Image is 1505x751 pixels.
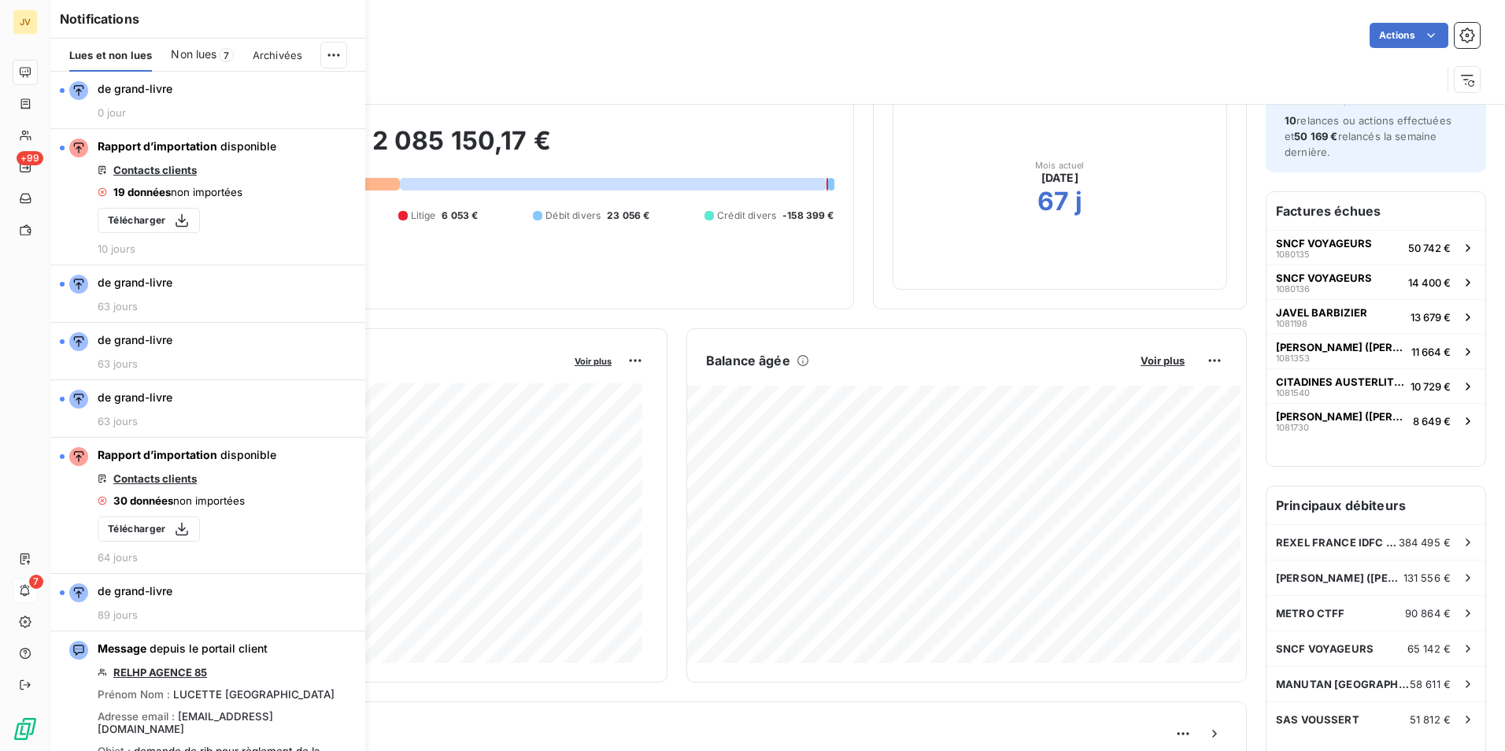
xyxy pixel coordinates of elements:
span: 1081353 [1276,353,1310,363]
span: 0 jour [98,106,126,119]
span: 13 679 € [1411,311,1451,324]
span: 90 864 € [1405,607,1451,620]
span: Crédit divers [717,209,776,223]
span: de grand-livre [98,390,172,405]
button: [PERSON_NAME] ([PERSON_NAME])10817308 649 € [1266,403,1485,438]
span: disponible [220,448,276,461]
button: de grand-livre89 jours [50,574,365,631]
button: SNCF VOYAGEURS108013614 400 € [1266,265,1485,299]
span: 1081540 [1276,388,1310,398]
span: de grand-livre [98,583,172,599]
span: 51 812 € [1410,713,1451,726]
span: disponible [220,139,276,153]
span: CITADINES AUSTERLITZ [GEOGRAPHIC_DATA] [1276,375,1404,388]
span: 23 056 € [607,209,649,223]
h2: j [1075,186,1082,217]
span: 65 142 € [1407,642,1451,655]
span: 89 jours [98,609,138,621]
span: [EMAIL_ADDRESS][DOMAIN_NAME] [98,710,273,735]
button: JAVEL BARBIZIER108119813 679 € [1266,299,1485,334]
h2: 2 085 150,17 € [89,125,834,172]
span: Litige [411,209,436,223]
span: [PERSON_NAME] ([PERSON_NAME]) [1276,572,1403,584]
button: Voir plus [570,353,616,368]
span: SNCF VOYAGEURS [1276,237,1372,250]
span: 14 400 € [1408,276,1451,289]
span: non importées [173,494,245,507]
span: de grand-livre [98,275,172,290]
button: Voir plus [1136,353,1189,368]
h6: Notifications [60,9,356,28]
span: 8 649 € [1413,415,1451,427]
button: de grand-livre63 jours [50,380,365,438]
span: 1081198 [1276,319,1307,328]
span: 131 556 € [1403,572,1451,584]
span: SNCF VOYAGEURS [1276,272,1372,284]
span: 7 [219,48,234,62]
a: RELHP AGENCE 85 [113,666,207,679]
span: 19 données [113,186,171,198]
span: 7 [29,575,43,589]
span: SAS VOUSSERT [1276,713,1359,726]
span: Rapport d’importation [98,139,217,153]
span: Débit divers [545,209,601,223]
span: 10 jours [98,242,135,255]
button: de grand-livre63 jours [50,323,365,380]
button: SNCF VOYAGEURS108013550 742 € [1266,230,1485,265]
span: 10 729 € [1411,380,1451,393]
span: 63 jours [98,415,138,427]
h6: Principaux débiteurs [1266,486,1485,524]
span: Contacts clients [113,472,197,485]
button: Rapport d’importation disponibleContacts clients19 donnéesnon importéesTélécharger10 jours [50,129,365,265]
span: 10 [1285,114,1296,127]
span: [PERSON_NAME] ([PERSON_NAME]) [1276,341,1405,353]
span: Voir plus [575,356,612,367]
span: Rapport d’importation [98,448,217,461]
img: Logo LeanPay [13,716,38,742]
span: 50 169 € [1294,130,1337,142]
button: CITADINES AUSTERLITZ [GEOGRAPHIC_DATA]108154010 729 € [1266,368,1485,403]
span: JAVEL BARBIZIER [1276,306,1367,319]
span: depuis le portail client [98,641,268,657]
span: -158 399 € [782,209,834,223]
span: 50 742 € [1408,242,1451,254]
span: 11 664 € [1411,346,1451,358]
button: de grand-livre0 jour [50,72,365,129]
span: non importées [171,186,242,198]
span: REXEL FRANCE IDFC (MEUNG) [1276,536,1399,549]
span: de grand-livre [98,332,172,348]
span: 58 611 € [1410,678,1451,690]
span: Message [98,642,146,655]
span: Contacts clients [113,164,197,176]
span: Voir plus [1141,354,1185,367]
span: relances ou actions effectuées et relancés la semaine dernière. [1285,114,1451,158]
span: MANUTAN [GEOGRAPHIC_DATA] [1276,678,1410,690]
span: METRO CTFF [1276,607,1345,620]
span: 63 jours [98,300,138,313]
button: de grand-livre63 jours [50,265,365,323]
span: 384 495 € [1399,536,1451,549]
span: Mois actuel [1035,161,1085,170]
span: 6 053 € [442,209,478,223]
h6: Balance âgée [706,351,790,370]
button: Télécharger [98,516,200,542]
button: [PERSON_NAME] ([PERSON_NAME])108135311 664 € [1266,334,1485,368]
span: Non lues [171,46,216,62]
iframe: Intercom live chat [1451,697,1489,735]
span: [DATE] [1041,170,1078,186]
button: Actions [1370,23,1448,48]
h2: 67 [1037,186,1069,217]
button: Télécharger [98,208,200,233]
span: Lues et non lues [69,49,152,61]
span: SNCF VOYAGEURS [1276,642,1374,655]
span: 30 données [113,494,173,507]
span: 63 jours [98,357,138,370]
div: Prénom Nom : [98,688,335,701]
span: 1080136 [1276,284,1310,294]
div: JV [13,9,38,35]
button: Rapport d’importation disponibleContacts clients30 donnéesnon importéesTélécharger64 jours [50,438,365,574]
span: 1081730 [1276,423,1309,432]
span: +99 [17,151,43,165]
span: 64 jours [98,551,138,564]
span: [PERSON_NAME] ([PERSON_NAME]) [1276,410,1407,423]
